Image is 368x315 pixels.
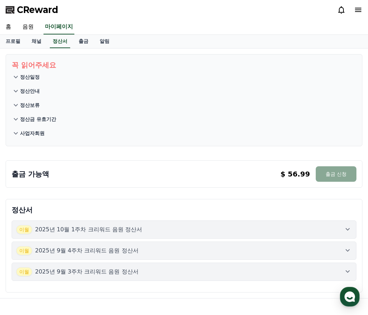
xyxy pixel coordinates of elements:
[26,35,47,48] a: 채널
[20,102,40,109] p: 정산보류
[35,246,139,255] p: 2025년 9월 4주차 크리워드 음원 정산서
[16,267,32,276] span: 이월
[12,98,356,112] button: 정산보류
[20,116,56,123] p: 정산금 유효기간
[17,20,39,34] a: 음원
[12,263,356,281] button: 이월 2025년 9월 3주차 크리워드 음원 정산서
[73,35,94,48] a: 출금
[17,4,58,15] span: CReward
[35,268,139,276] p: 2025년 9월 3주차 크리워드 음원 정산서
[16,246,32,255] span: 이월
[35,225,142,234] p: 2025년 10월 1주차 크리워드 음원 정산서
[50,35,70,48] a: 정산서
[12,242,356,260] button: 이월 2025년 9월 4주차 크리워드 음원 정산서
[12,220,356,239] button: 이월 2025년 10월 1주차 크리워드 음원 정산서
[16,225,32,234] span: 이월
[12,70,356,84] button: 정산일정
[20,130,45,137] p: 사업자회원
[12,169,49,179] p: 출금 가능액
[12,84,356,98] button: 정산안내
[12,60,356,70] p: 꼭 읽어주세요
[6,4,58,15] a: CReward
[316,166,356,182] button: 출금 신청
[12,205,356,215] p: 정산서
[20,88,40,95] p: 정산안내
[280,169,310,179] p: $ 56.99
[94,35,115,48] a: 알림
[12,126,356,140] button: 사업자회원
[12,112,356,126] button: 정산금 유효기간
[20,73,40,81] p: 정산일정
[44,20,74,34] a: 마이페이지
